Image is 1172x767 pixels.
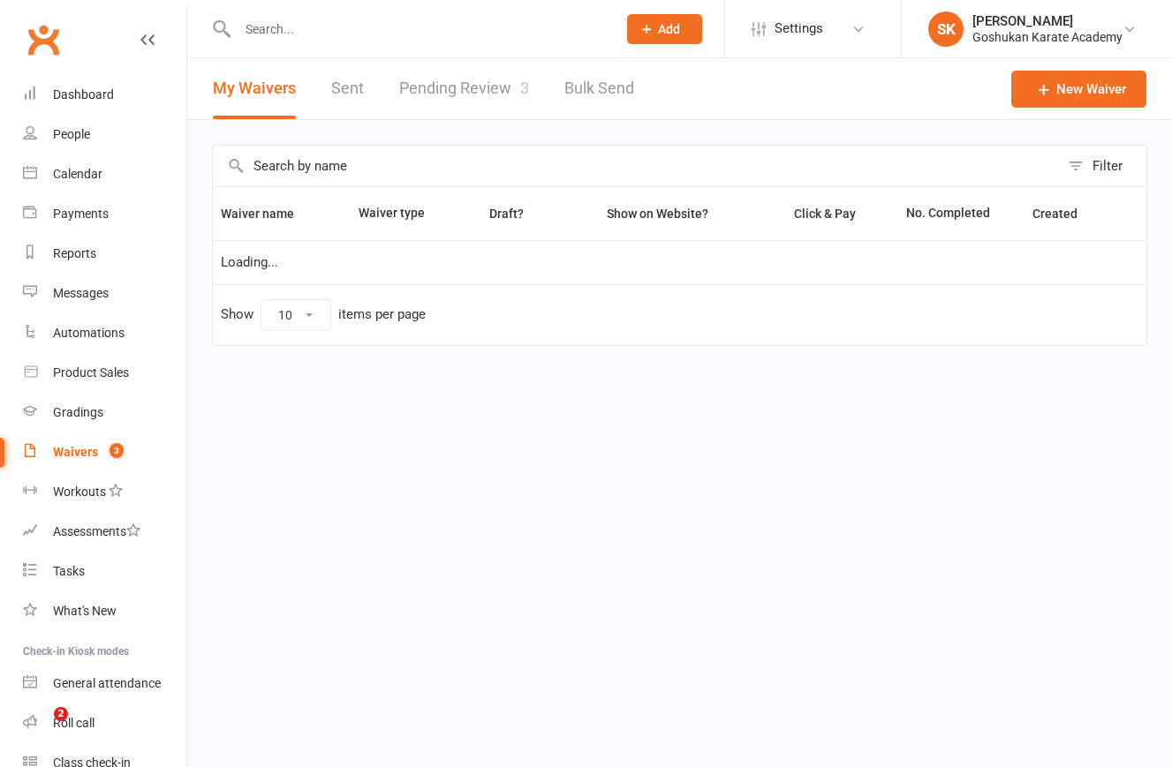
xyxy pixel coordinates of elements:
[23,234,186,274] a: Reports
[338,307,426,322] div: items per page
[591,203,728,224] button: Show on Website?
[778,203,875,224] button: Click & Pay
[898,187,1025,240] th: No. Completed
[53,207,109,221] div: Payments
[972,29,1123,45] div: Goshukan Karate Academy
[351,187,455,240] th: Waiver type
[53,286,109,300] div: Messages
[53,127,90,141] div: People
[23,194,186,234] a: Payments
[21,18,65,62] a: Clubworx
[1093,155,1123,177] div: Filter
[53,604,117,618] div: What's New
[23,75,186,115] a: Dashboard
[658,22,680,36] span: Add
[23,591,186,631] a: What's New
[473,203,543,224] button: Draft?
[23,115,186,154] a: People
[794,207,856,221] span: Click & Pay
[53,564,85,578] div: Tasks
[1032,203,1097,224] button: Created
[1032,207,1097,221] span: Created
[23,664,186,703] a: General attendance kiosk mode
[53,485,106,499] div: Workouts
[53,167,102,181] div: Calendar
[110,443,124,458] span: 3
[221,207,314,221] span: Waiver name
[627,14,702,44] button: Add
[53,716,95,730] div: Roll call
[221,203,314,224] button: Waiver name
[23,703,186,743] a: Roll call
[972,13,1123,29] div: [PERSON_NAME]
[23,274,186,313] a: Messages
[23,472,186,512] a: Workouts
[23,512,186,552] a: Assessments
[213,58,296,119] button: My Waivers
[23,154,186,194] a: Calendar
[213,146,1059,186] input: Search by name
[54,707,68,721] span: 2
[564,58,634,119] a: Bulk Send
[23,313,186,353] a: Automations
[23,432,186,472] a: Waivers 3
[1059,146,1146,186] button: Filter
[607,207,708,221] span: Show on Website?
[53,524,140,538] div: Assessments
[53,326,125,340] div: Automations
[23,552,186,591] a: Tasks
[399,58,529,119] a: Pending Review3
[23,353,186,393] a: Product Sales
[520,79,529,97] span: 3
[775,9,823,49] span: Settings
[928,11,964,47] div: SK
[53,365,129,380] div: Product Sales
[18,707,60,749] iframe: Intercom live chat
[53,246,96,260] div: Reports
[489,207,524,221] span: Draft?
[232,17,604,41] input: Search...
[53,676,161,690] div: General attendance
[331,58,364,119] a: Sent
[23,393,186,432] a: Gradings
[53,405,103,419] div: Gradings
[213,240,1146,284] td: Loading...
[53,87,114,102] div: Dashboard
[221,299,426,331] div: Show
[53,445,98,459] div: Waivers
[1011,71,1146,108] a: New Waiver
